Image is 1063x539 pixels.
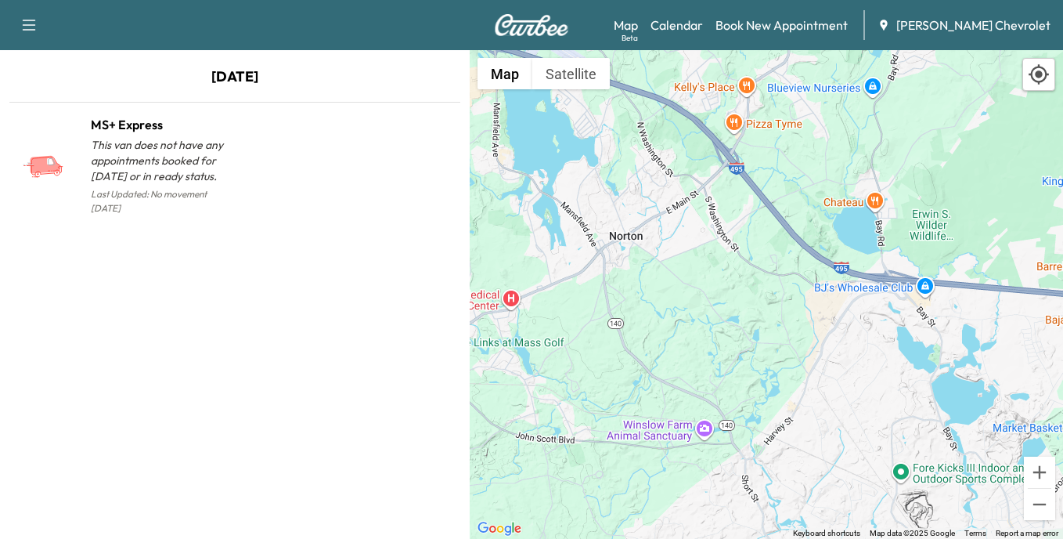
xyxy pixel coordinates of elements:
[715,16,848,34] a: Book New Appointment
[474,519,525,539] img: Google
[477,58,532,89] button: Show street map
[1024,489,1055,520] button: Zoom out
[1022,58,1055,91] div: Recenter map
[1024,457,1055,488] button: Zoom in
[996,529,1058,537] a: Report a map error
[650,16,703,34] a: Calendar
[91,184,235,219] p: Last Updated: No movement [DATE]
[474,519,525,539] a: Open this area in Google Maps (opens a new window)
[870,529,955,537] span: Map data ©2025 Google
[91,137,235,184] p: This van does not have any appointments booked for [DATE] or in ready status.
[494,14,569,36] img: Curbee Logo
[964,529,986,537] a: Terms (opens in new tab)
[91,115,235,134] h1: MS+ Express
[622,32,638,44] div: Beta
[614,16,638,34] a: MapBeta
[793,528,860,539] button: Keyboard shortcuts
[532,58,610,89] button: Show satellite imagery
[896,16,1050,34] span: [PERSON_NAME] Chevrolet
